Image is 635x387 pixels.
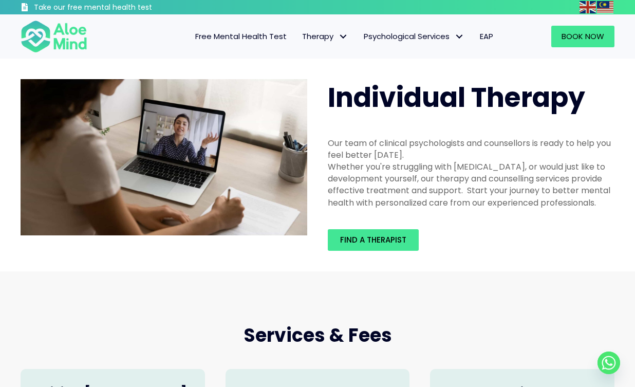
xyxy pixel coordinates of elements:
[21,79,307,235] img: Therapy online individual
[21,3,206,14] a: Take our free mental health test
[480,31,493,42] span: EAP
[551,26,614,47] a: Book Now
[188,26,294,47] a: Free Mental Health Test
[328,137,614,161] div: Our team of clinical psychologists and counsellors is ready to help you feel better [DATE].
[328,161,614,209] div: Whether you're struggling with [MEDICAL_DATA], or would just like to development yourself, our th...
[452,29,467,44] span: Psychological Services: submenu
[597,1,613,13] img: ms
[100,26,500,47] nav: Menu
[21,20,87,53] img: Aloe mind Logo
[364,31,464,42] span: Psychological Services
[328,79,585,116] span: Individual Therapy
[195,31,287,42] span: Free Mental Health Test
[580,1,596,13] img: en
[597,1,614,13] a: Malay
[580,1,597,13] a: English
[472,26,501,47] a: EAP
[244,322,392,348] span: Services & Fees
[34,3,206,13] h3: Take our free mental health test
[328,229,419,251] a: Find a therapist
[597,352,620,374] a: Whatsapp
[340,234,406,245] span: Find a therapist
[336,29,351,44] span: Therapy: submenu
[356,26,472,47] a: Psychological ServicesPsychological Services: submenu
[294,26,356,47] a: TherapyTherapy: submenu
[302,31,348,42] span: Therapy
[562,31,604,42] span: Book Now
